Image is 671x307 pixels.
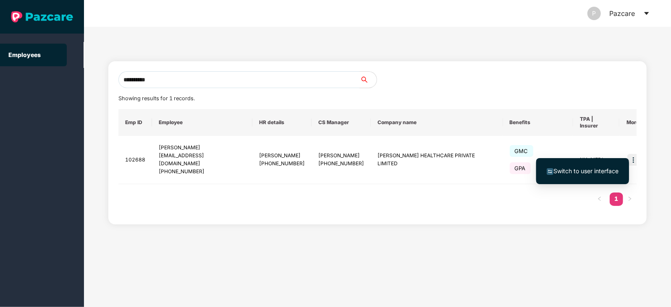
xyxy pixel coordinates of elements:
td: 102688 [118,136,152,184]
li: 1 [610,193,623,206]
button: left [593,193,606,206]
th: More [619,109,646,136]
a: Employees [8,51,41,58]
a: 1 [610,193,623,205]
span: P [592,7,596,20]
div: [PERSON_NAME] [159,144,246,152]
button: search [359,71,377,88]
th: TPA | Insurer [573,109,619,136]
th: Benefits [503,109,574,136]
img: svg+xml;base64,PHN2ZyB4bWxucz0iaHR0cDovL3d3dy53My5vcmcvMjAwMC9zdmciIHdpZHRoPSIxNiIgaGVpZ2h0PSIxNi... [547,168,553,175]
li: Previous Page [593,193,606,206]
span: Switch to user interface [553,167,619,174]
span: caret-down [643,10,650,17]
div: [PHONE_NUMBER] [318,160,364,168]
div: [PERSON_NAME] [318,152,364,160]
td: [PERSON_NAME] HEALTHCARE PRIVATE LIMITED [371,136,503,184]
span: search [359,76,377,83]
button: right [623,193,637,206]
span: GMC [510,145,533,157]
th: Emp ID [118,109,152,136]
span: GPA [510,162,531,174]
div: [PHONE_NUMBER] [159,168,246,176]
th: Company name [371,109,503,136]
img: icon [627,154,639,166]
div: [PHONE_NUMBER] [259,160,305,168]
span: left [597,196,602,201]
th: HR details [252,109,312,136]
span: Showing results for 1 records. [118,95,195,101]
div: [PERSON_NAME] [259,152,305,160]
div: [EMAIL_ADDRESS][DOMAIN_NAME] [159,152,246,168]
th: CS Manager [312,109,371,136]
span: right [627,196,632,201]
li: Next Page [623,193,637,206]
th: Employee [152,109,252,136]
